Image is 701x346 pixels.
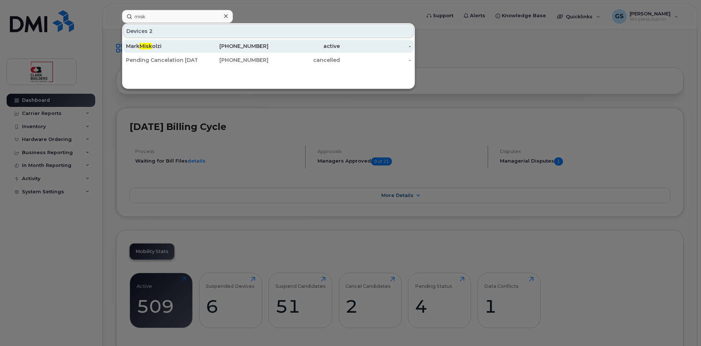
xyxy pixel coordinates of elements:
[126,42,197,50] div: Mark olzi
[123,24,414,38] div: Devices
[140,43,152,49] span: Misk
[669,314,696,341] iframe: Messenger Launcher
[123,40,414,53] a: MarkMiskolzi[PHONE_NUMBER]active-
[149,27,153,35] span: 2
[340,56,411,64] div: -
[126,56,197,64] div: Pending Cancelation [DATE]--[PERSON_NAME]
[197,56,269,64] div: [PHONE_NUMBER]
[197,42,269,50] div: [PHONE_NUMBER]
[268,56,340,64] div: cancelled
[340,42,411,50] div: -
[268,42,340,50] div: active
[123,53,414,67] a: Pending Cancelation [DATE]--[PERSON_NAME][PHONE_NUMBER]cancelled-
